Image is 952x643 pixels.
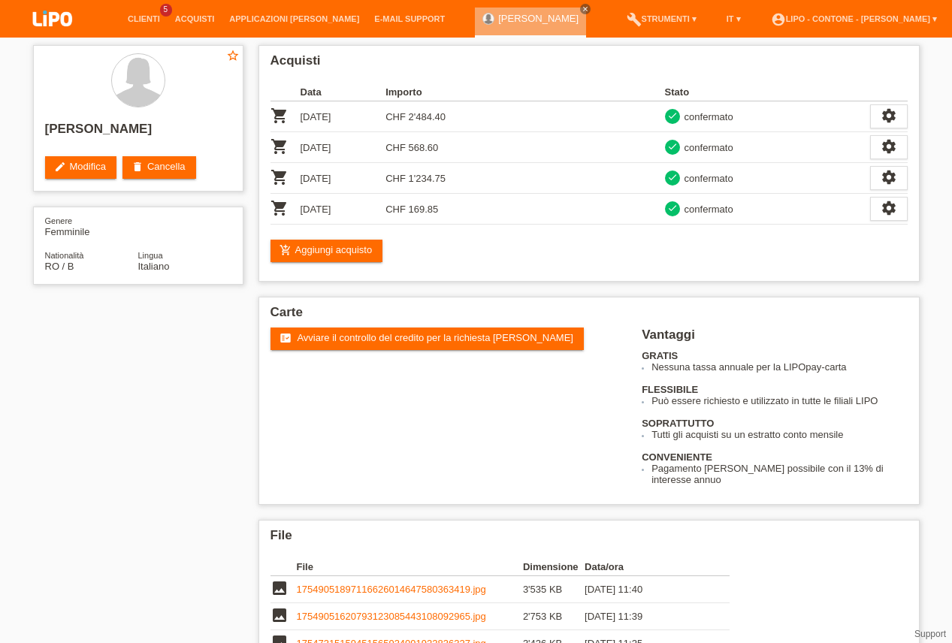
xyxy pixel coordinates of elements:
i: settings [881,107,897,124]
a: [PERSON_NAME] [498,13,579,24]
i: settings [881,138,897,155]
span: Genere [45,216,73,225]
td: [DATE] [301,132,386,163]
a: Applicazioni [PERSON_NAME] [222,14,367,23]
span: 5 [160,4,172,17]
th: Importo [385,83,471,101]
i: settings [881,169,897,186]
b: GRATIS [642,350,678,361]
a: star_border [226,49,240,65]
h2: File [270,528,908,551]
div: Femminile [45,215,138,237]
a: Support [914,629,946,639]
th: File [297,558,523,576]
div: confermato [680,201,733,217]
a: IT ▾ [719,14,748,23]
b: SOPRATTUTTO [642,418,714,429]
i: settings [881,200,897,216]
td: 3'535 KB [523,576,585,603]
i: fact_check [280,332,292,344]
div: confermato [680,171,733,186]
i: POSP00025130 [270,107,289,125]
a: editModifica [45,156,116,179]
div: confermato [680,109,733,125]
h2: Acquisti [270,53,908,76]
h2: Carte [270,305,908,328]
td: [DATE] [301,194,386,225]
i: image [270,606,289,624]
td: 2'753 KB [523,603,585,630]
i: check [667,172,678,183]
li: Può essere richiesto e utilizzato in tutte le filiali LIPO [651,395,907,406]
a: 17549051620793123085443108092965.jpg [297,611,486,622]
a: add_shopping_cartAggiungi acquisto [270,240,383,262]
i: check [667,141,678,152]
i: check [667,110,678,121]
i: POSP00025921 [270,168,289,186]
td: CHF 169.85 [385,194,471,225]
i: account_circle [771,12,786,27]
span: Avviare il controllo del credito per la richiesta [PERSON_NAME] [297,332,573,343]
a: 17549051897116626014647580363419.jpg [297,584,486,595]
a: buildStrumenti ▾ [619,14,704,23]
a: close [580,4,591,14]
td: CHF 2'484.40 [385,101,471,132]
th: Stato [665,83,870,101]
i: close [582,5,589,13]
th: Data/ora [585,558,708,576]
i: add_shopping_cart [280,244,292,256]
i: edit [54,161,66,173]
i: delete [131,161,144,173]
span: Romania / B / 28.12.2015 [45,261,74,272]
a: LIPO pay [15,31,90,42]
td: CHF 1'234.75 [385,163,471,194]
b: FLESSIBILE [642,384,698,395]
li: Tutti gli acquisti su un estratto conto mensile [651,429,907,440]
b: CONVENIENTE [642,451,712,463]
i: image [270,579,289,597]
span: Nationalità [45,251,84,260]
th: Data [301,83,386,101]
div: confermato [680,140,733,155]
a: Acquisti [168,14,222,23]
i: POSP00025987 [270,199,289,217]
a: fact_check Avviare il controllo del credito per la richiesta [PERSON_NAME] [270,328,584,350]
td: [DATE] [301,163,386,194]
h2: Vantaggi [642,328,907,350]
i: star_border [226,49,240,62]
td: [DATE] 11:40 [585,576,708,603]
a: deleteCancella [122,156,196,179]
td: [DATE] 11:39 [585,603,708,630]
h2: [PERSON_NAME] [45,122,231,144]
i: build [627,12,642,27]
span: Lingua [138,251,163,260]
a: Clienti [120,14,168,23]
td: CHF 568.60 [385,132,471,163]
td: [DATE] [301,101,386,132]
li: Nessuna tassa annuale per la LIPOpay-carta [651,361,907,373]
span: Italiano [138,261,170,272]
a: E-mail Support [367,14,452,23]
i: POSP00025426 [270,137,289,155]
a: account_circleLIPO - Contone - [PERSON_NAME] ▾ [763,14,944,23]
i: check [667,203,678,213]
th: Dimensione [523,558,585,576]
li: Pagamento [PERSON_NAME] possibile con il 13% di interesse annuo [651,463,907,485]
